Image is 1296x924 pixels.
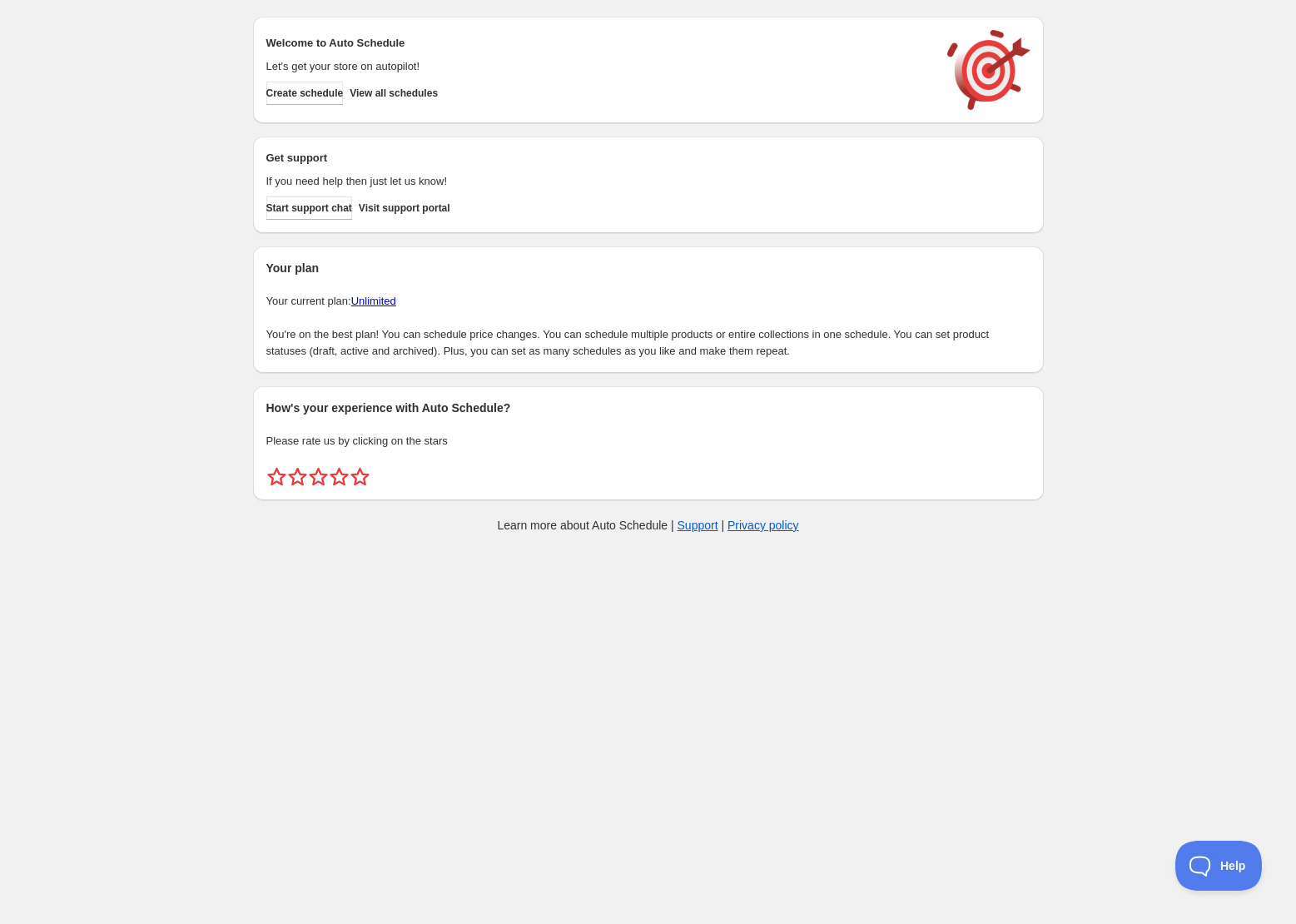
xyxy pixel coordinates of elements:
p: You're on the best plan! You can schedule price changes. You can schedule multiple products or en... [266,326,1030,360]
button: View all schedules [350,82,438,105]
h2: Your plan [266,260,1030,276]
h2: How's your experience with Auto Schedule? [266,400,1030,416]
button: Create schedule [266,82,344,105]
h2: Welcome to Auto Schedule [266,35,931,52]
iframe: Toggle Customer Support [1175,841,1263,891]
span: Start support chat [266,201,352,215]
a: Visit support portal [359,196,450,220]
a: Privacy policy [727,519,799,532]
span: View all schedules [350,87,438,100]
span: Create schedule [266,87,344,100]
span: Visit support portal [359,201,450,215]
p: Let's get your store on autopilot! [266,58,931,75]
a: Start support chat [266,196,352,220]
h2: Get support [266,150,931,166]
p: Your current plan: [266,293,1030,310]
p: Please rate us by clicking on the stars [266,433,1030,450]
p: If you need help then just let us know! [266,173,931,190]
a: Support [678,519,718,532]
p: Learn more about Auto Schedule | | [497,517,798,534]
a: Unlimited [351,295,396,307]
